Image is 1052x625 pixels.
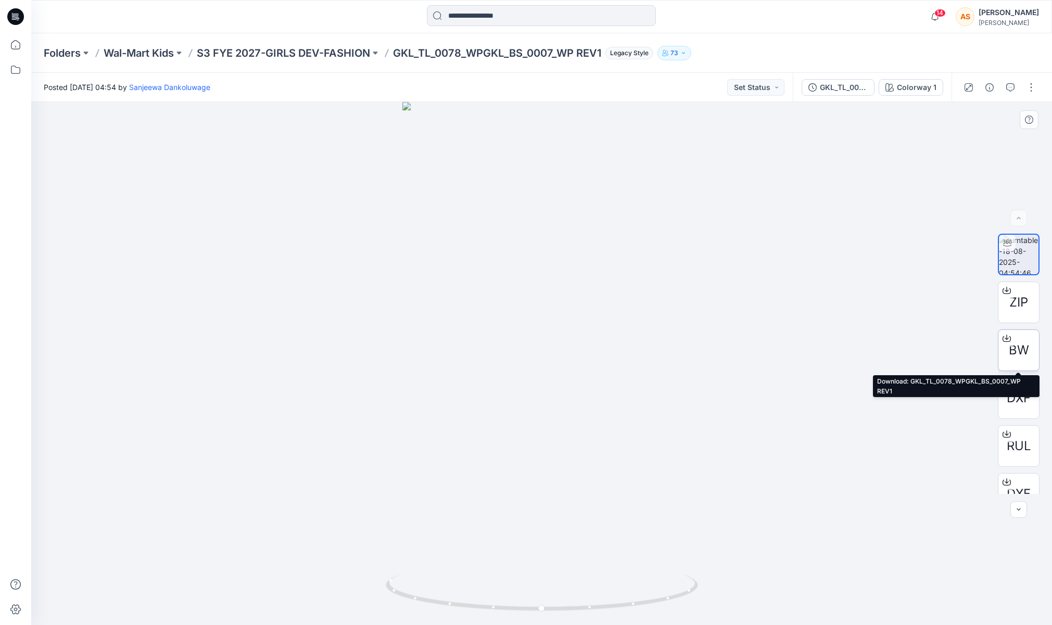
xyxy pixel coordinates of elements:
[1007,437,1031,455] span: RUL
[820,82,868,93] div: GKL_TL_0078_WPGKL_BS_0007_WP REV1
[197,46,370,60] a: S3 FYE 2027-GIRLS DEV-FASHION
[981,79,998,96] button: Details
[670,47,678,59] p: 73
[979,6,1039,19] div: [PERSON_NAME]
[879,79,943,96] button: Colorway 1
[956,7,974,26] div: AS
[1009,341,1029,360] span: BW
[979,19,1039,27] div: [PERSON_NAME]
[1009,293,1028,312] span: ZIP
[44,46,81,60] a: Folders
[934,9,946,17] span: 14
[605,47,653,59] span: Legacy Style
[601,46,653,60] button: Legacy Style
[999,235,1038,274] img: turntable-18-08-2025-04:54:46
[393,46,601,60] p: GKL_TL_0078_WPGKL_BS_0007_WP REV1
[104,46,174,60] a: Wal-Mart Kids
[129,83,210,92] a: Sanjeewa Dankoluwage
[44,82,210,93] span: Posted [DATE] 04:54 by
[802,79,874,96] button: GKL_TL_0078_WPGKL_BS_0007_WP REV1
[657,46,691,60] button: 73
[897,82,936,93] div: Colorway 1
[1007,484,1031,503] span: DXF
[1007,389,1031,407] span: DXF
